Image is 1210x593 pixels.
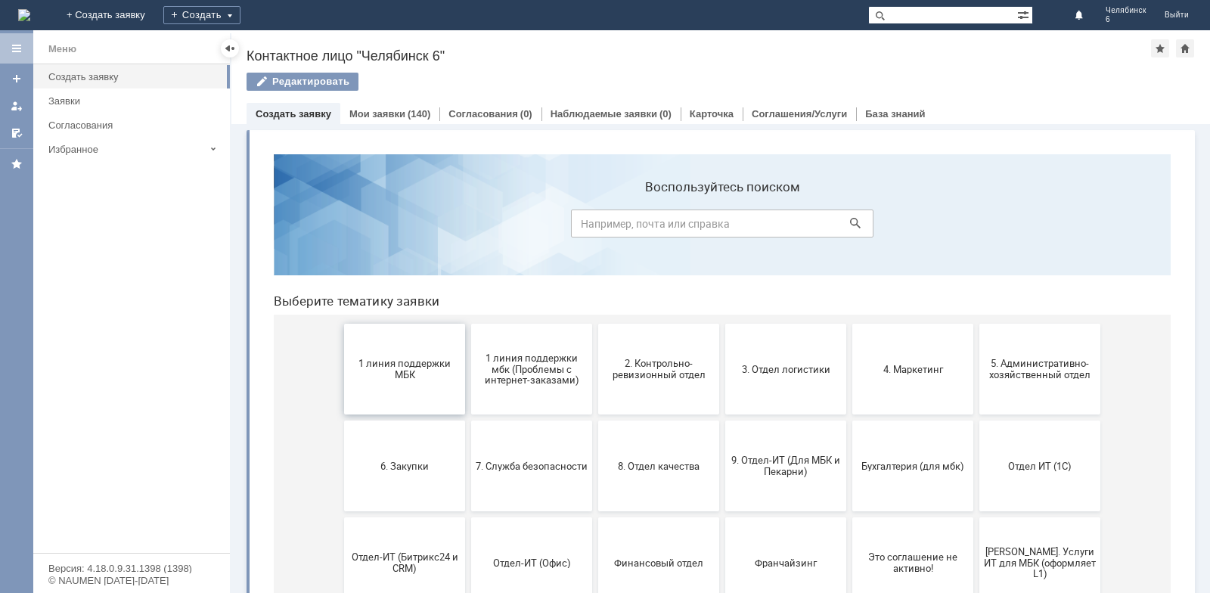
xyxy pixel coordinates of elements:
span: [PERSON_NAME]. Услуги ИТ для МБК (оформляет L1) [722,403,834,437]
button: Бухгалтерия (для мбк) [591,278,712,369]
a: Мои заявки [349,108,405,120]
header: Выберите тематику заявки [12,151,909,166]
button: Финансовый отдел [337,375,458,466]
a: Создать заявку [256,108,331,120]
span: Это соглашение не активно! [595,409,707,432]
div: Скрыть меню [221,39,239,57]
button: 3. Отдел логистики [464,182,585,272]
button: Отдел-ИТ (Офис) [209,375,330,466]
div: Создать заявку [48,71,221,82]
a: Согласования [42,113,227,137]
button: 1 линия поддержки мбк (Проблемы с интернет-заказами) [209,182,330,272]
div: (140) [408,108,430,120]
button: 7. Служба безопасности [209,278,330,369]
a: Заявки [42,89,227,113]
a: База знаний [865,108,925,120]
span: 9. Отдел-ИТ (Для МБК и Пекарни) [468,312,580,335]
a: Карточка [690,108,734,120]
span: Финансовый отдел [341,414,453,426]
div: (0) [520,108,532,120]
span: 3. Отдел логистики [468,221,580,232]
span: 2. Контрольно-ревизионный отдел [341,216,453,238]
span: 1 линия поддержки мбк (Проблемы с интернет-заказами) [214,210,326,244]
div: © NAUMEN [DATE]-[DATE] [48,576,215,585]
span: Отдел-ИТ (Офис) [214,414,326,426]
span: Франчайзинг [468,414,580,426]
div: (0) [659,108,672,120]
span: Бухгалтерия (для мбк) [595,318,707,329]
button: Отдел ИТ (1С) [718,278,839,369]
span: не актуален [87,511,199,523]
span: 1 линия поддержки МБК [87,216,199,238]
button: 5. Административно-хозяйственный отдел [718,182,839,272]
span: 6 [1106,15,1146,24]
button: 1 линия поддержки МБК [82,182,203,272]
div: Создать [163,6,240,24]
button: не актуален [82,472,203,563]
div: Заявки [48,95,221,107]
a: Наблюдаемые заявки [551,108,657,120]
button: 6. Закупки [82,278,203,369]
button: Отдел-ИТ (Битрикс24 и CRM) [82,375,203,466]
button: 8. Отдел качества [337,278,458,369]
span: Отдел ИТ (1С) [722,318,834,329]
img: logo [18,9,30,21]
button: 2. Контрольно-ревизионный отдел [337,182,458,272]
span: 5. Административно-хозяйственный отдел [722,216,834,238]
span: Отдел-ИТ (Битрикс24 и CRM) [87,409,199,432]
span: Расширенный поиск [1017,7,1032,21]
button: 9. Отдел-ИТ (Для МБК и Пекарни) [464,278,585,369]
div: Контактное лицо "Челябинск 6" [247,48,1151,64]
span: Челябинск [1106,6,1146,15]
label: Воспользуйтесь поиском [309,37,612,52]
div: Избранное [48,144,204,155]
span: 7. Служба безопасности [214,318,326,329]
div: Согласования [48,120,221,131]
div: Версия: 4.18.0.9.31.1398 (1398) [48,564,215,573]
a: Мои согласования [5,121,29,145]
a: Создать заявку [42,65,227,88]
button: Франчайзинг [464,375,585,466]
button: Это соглашение не активно! [591,375,712,466]
a: Перейти на домашнюю страницу [18,9,30,21]
div: Меню [48,40,76,58]
span: 4. Маркетинг [595,221,707,232]
button: 4. Маркетинг [591,182,712,272]
input: Например, почта или справка [309,67,612,95]
a: Согласования [448,108,518,120]
a: Мои заявки [5,94,29,118]
div: Сделать домашней страницей [1176,39,1194,57]
button: [PERSON_NAME]. Услуги ИТ для МБК (оформляет L1) [718,375,839,466]
a: Соглашения/Услуги [752,108,847,120]
a: Создать заявку [5,67,29,91]
div: Добавить в избранное [1151,39,1169,57]
span: 8. Отдел качества [341,318,453,329]
span: 6. Закупки [87,318,199,329]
